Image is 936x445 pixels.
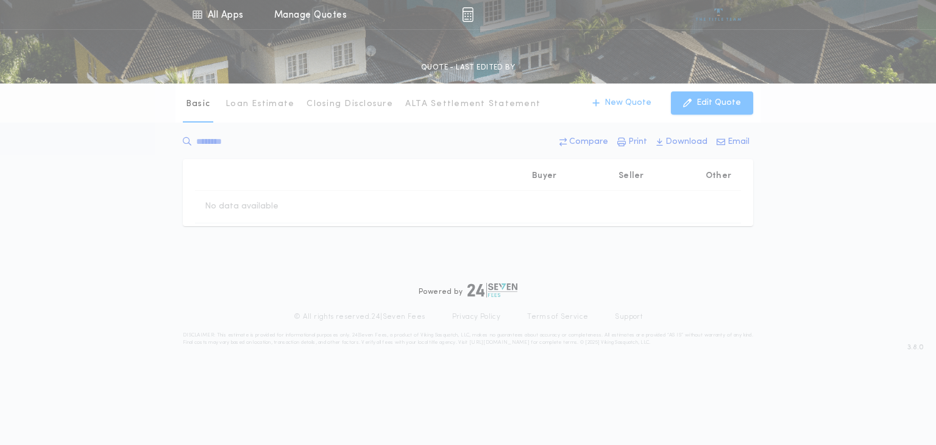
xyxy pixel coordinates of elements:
p: Download [665,136,707,148]
p: Seller [619,170,644,182]
p: Print [628,136,647,148]
a: Terms of Service [527,312,588,322]
a: [URL][DOMAIN_NAME] [469,340,530,345]
p: ALTA Settlement Statement [405,98,541,110]
span: 3.8.0 [907,342,924,353]
td: No data available [195,191,288,222]
p: Basic [186,98,210,110]
p: Other [706,170,731,182]
button: Email [713,131,753,153]
button: Compare [556,131,612,153]
img: img [462,7,473,22]
img: vs-icon [696,9,742,21]
button: New Quote [580,91,664,115]
p: Buyer [532,170,556,182]
a: Support [615,312,642,322]
a: Privacy Policy [452,312,501,322]
p: Loan Estimate [225,98,294,110]
button: Download [653,131,711,153]
p: © All rights reserved. 24|Seven Fees [294,312,425,322]
button: Edit Quote [671,91,753,115]
p: Edit Quote [697,97,741,109]
p: DISCLAIMER: This estimate is provided for informational purposes only. 24|Seven Fees, a product o... [183,332,753,346]
p: Compare [569,136,608,148]
p: Email [728,136,750,148]
button: Print [614,131,651,153]
div: Powered by [419,283,517,297]
img: logo [467,283,517,297]
p: Closing Disclosure [307,98,393,110]
p: New Quote [604,97,651,109]
p: QUOTE - LAST EDITED BY [421,62,515,74]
